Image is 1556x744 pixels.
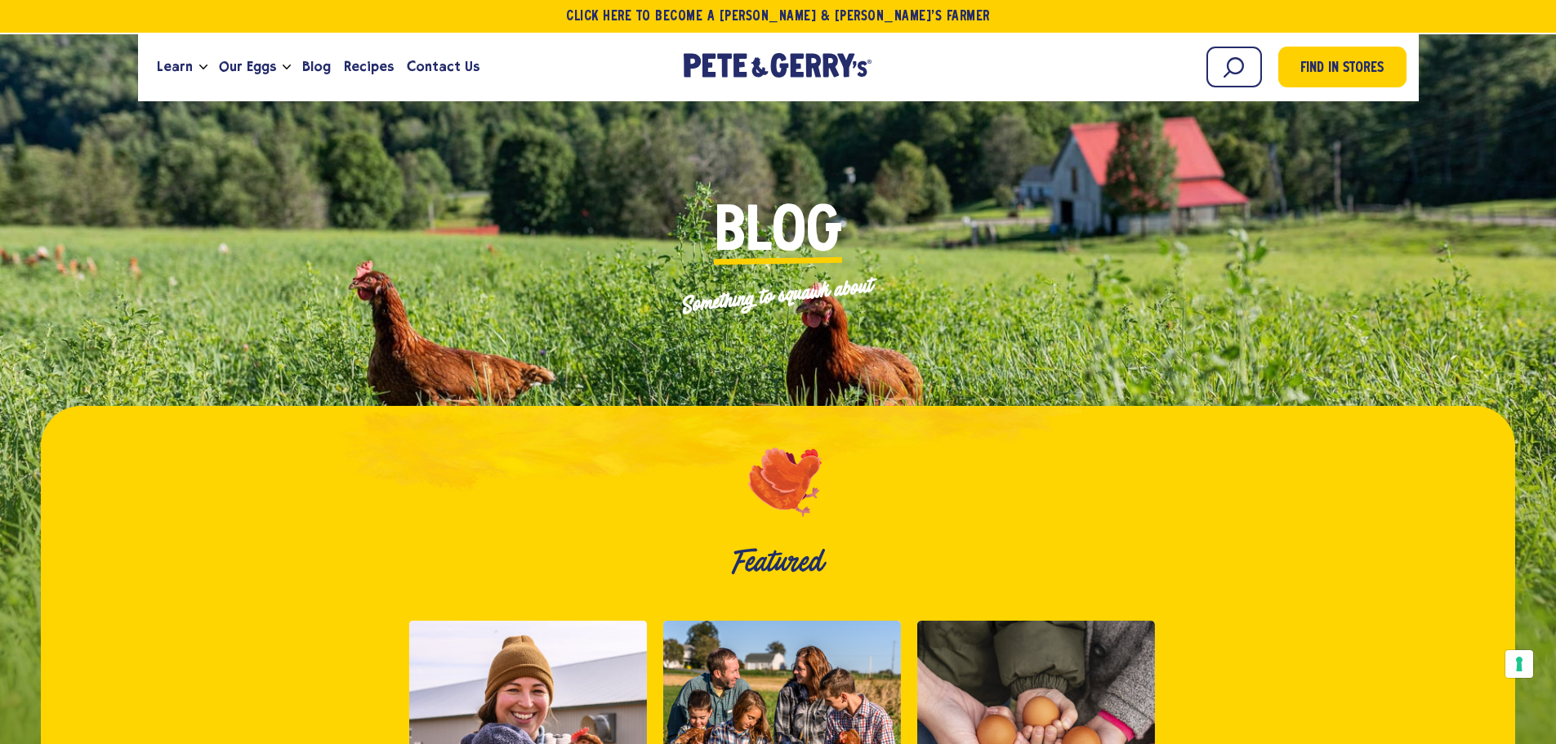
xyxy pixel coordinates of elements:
[212,45,283,89] a: Our Eggs
[682,274,873,316] p: Something to squawk about
[199,65,207,70] button: Open the dropdown menu for Learn
[150,45,199,89] a: Learn
[714,203,842,265] span: Blog
[407,56,479,77] span: Contact Us
[296,45,337,89] a: Blog
[337,45,400,89] a: Recipes
[1206,47,1262,87] input: Search
[219,56,276,77] span: Our Eggs
[302,56,331,77] span: Blog
[400,45,486,89] a: Contact Us
[163,545,1392,580] p: Featured
[1278,47,1407,87] a: Find in Stores
[344,56,394,77] span: Recipes
[283,65,291,70] button: Open the dropdown menu for Our Eggs
[1300,58,1384,80] span: Find in Stores
[157,56,193,77] span: Learn
[1505,650,1533,678] button: Your consent preferences for tracking technologies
